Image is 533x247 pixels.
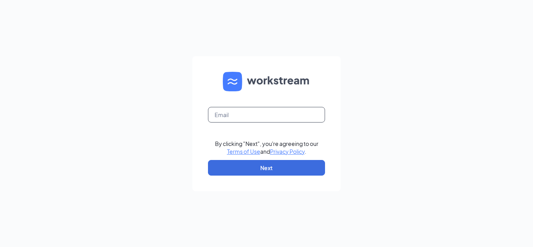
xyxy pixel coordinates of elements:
[270,148,305,155] a: Privacy Policy
[223,72,310,91] img: WS logo and Workstream text
[215,140,318,155] div: By clicking "Next", you're agreeing to our and .
[208,160,325,176] button: Next
[227,148,260,155] a: Terms of Use
[208,107,325,123] input: Email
